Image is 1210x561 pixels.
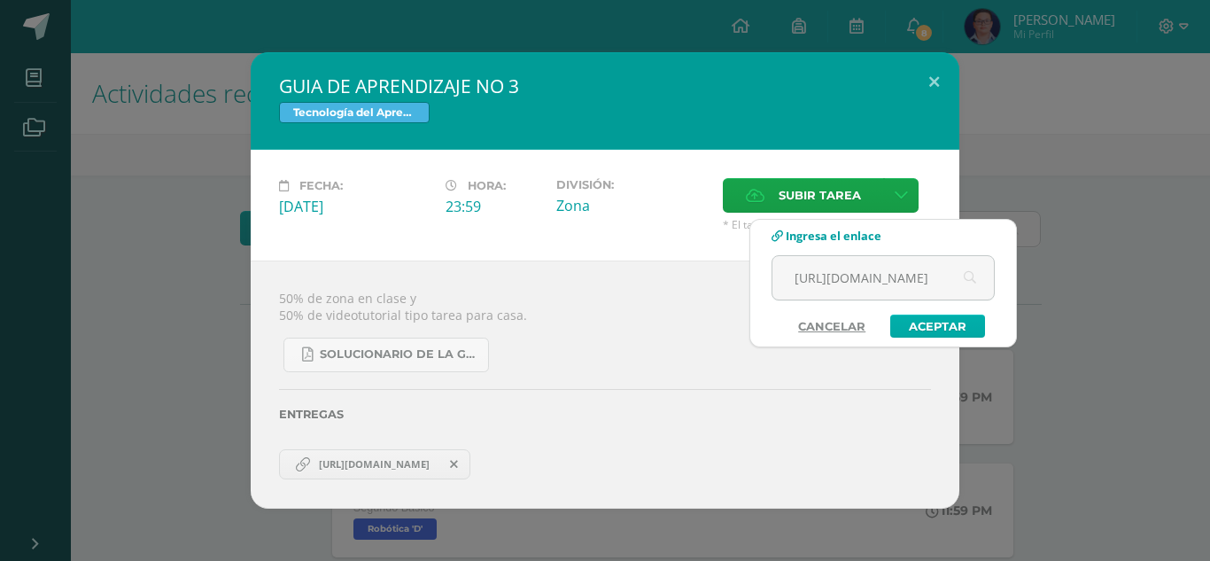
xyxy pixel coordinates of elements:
h2: GUIA DE APRENDIZAJE NO 3 [279,74,931,98]
a: Aceptar [890,315,985,338]
span: Remover entrega [439,455,469,474]
div: 50% de zona en clase y 50% de videotutorial tipo tarea para casa. [251,261,959,509]
span: [URL][DOMAIN_NAME] [310,457,438,471]
span: SOLUCIONARIO DE LA GUIA 3 FUNCIONES..pdf [320,347,479,362]
input: Ej. www.google.com [772,256,994,300]
span: * El tamaño máximo permitido es 50 MB [723,217,931,232]
label: División: [556,178,709,191]
div: [DATE] [279,197,431,216]
a: https://youtu.be/wkAoDtR0y9c [279,449,470,479]
a: Cancelar [780,315,883,338]
div: 23:59 [446,197,542,216]
span: Hora: [468,179,506,192]
span: Ingresa el enlace [786,228,881,244]
span: Subir tarea [779,179,861,212]
span: Fecha: [299,179,343,192]
a: SOLUCIONARIO DE LA GUIA 3 FUNCIONES..pdf [283,338,489,372]
button: Close (Esc) [909,52,959,113]
div: Zona [556,196,709,215]
label: Entregas [279,408,931,421]
span: Tecnología del Aprendizaje y la Comunicación (Informática) [279,102,430,123]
